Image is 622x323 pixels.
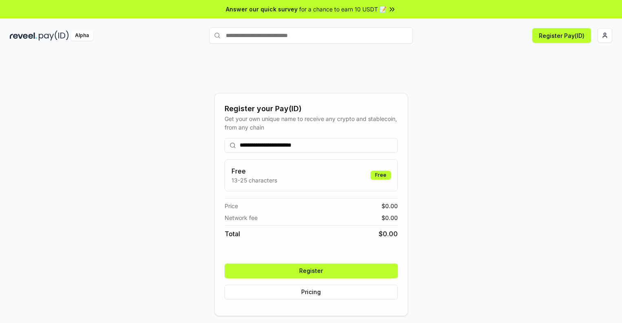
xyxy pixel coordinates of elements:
[225,285,398,299] button: Pricing
[382,213,398,222] span: $ 0.00
[226,5,298,13] span: Answer our quick survey
[225,264,398,278] button: Register
[225,229,240,239] span: Total
[225,213,258,222] span: Network fee
[532,28,591,43] button: Register Pay(ID)
[10,31,37,41] img: reveel_dark
[225,103,398,114] div: Register your Pay(ID)
[71,31,93,41] div: Alpha
[379,229,398,239] span: $ 0.00
[232,166,277,176] h3: Free
[299,5,386,13] span: for a chance to earn 10 USDT 📝
[39,31,69,41] img: pay_id
[225,202,238,210] span: Price
[232,176,277,185] p: 13-25 characters
[371,171,391,180] div: Free
[382,202,398,210] span: $ 0.00
[225,114,398,132] div: Get your own unique name to receive any crypto and stablecoin, from any chain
